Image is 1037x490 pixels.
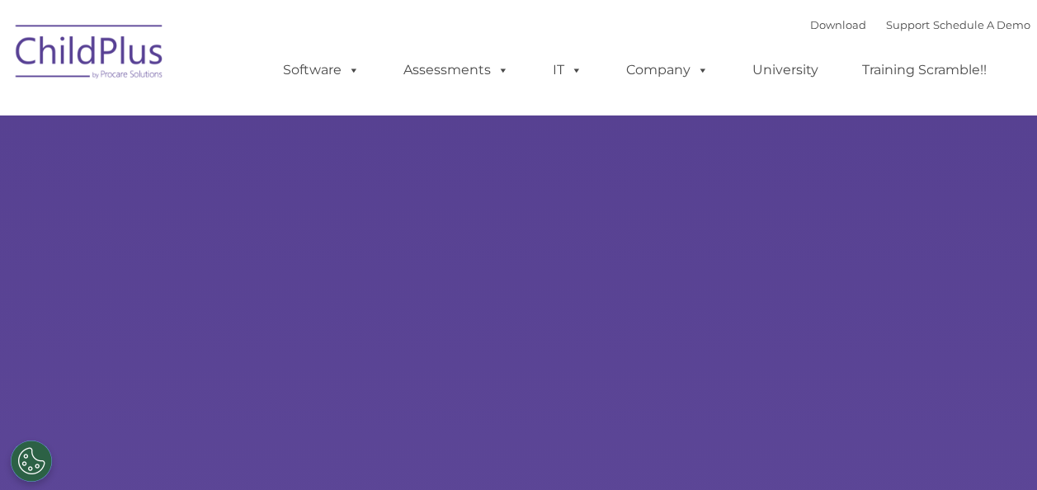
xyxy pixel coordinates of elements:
a: Download [810,18,866,31]
a: IT [536,54,599,87]
a: Assessments [387,54,526,87]
a: Support [886,18,930,31]
a: Schedule A Demo [933,18,1030,31]
a: University [736,54,835,87]
a: Software [266,54,376,87]
img: ChildPlus by Procare Solutions [7,13,172,96]
font: | [810,18,1030,31]
a: Training Scramble!! [846,54,1003,87]
a: Company [610,54,725,87]
button: Cookies Settings [11,441,52,482]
